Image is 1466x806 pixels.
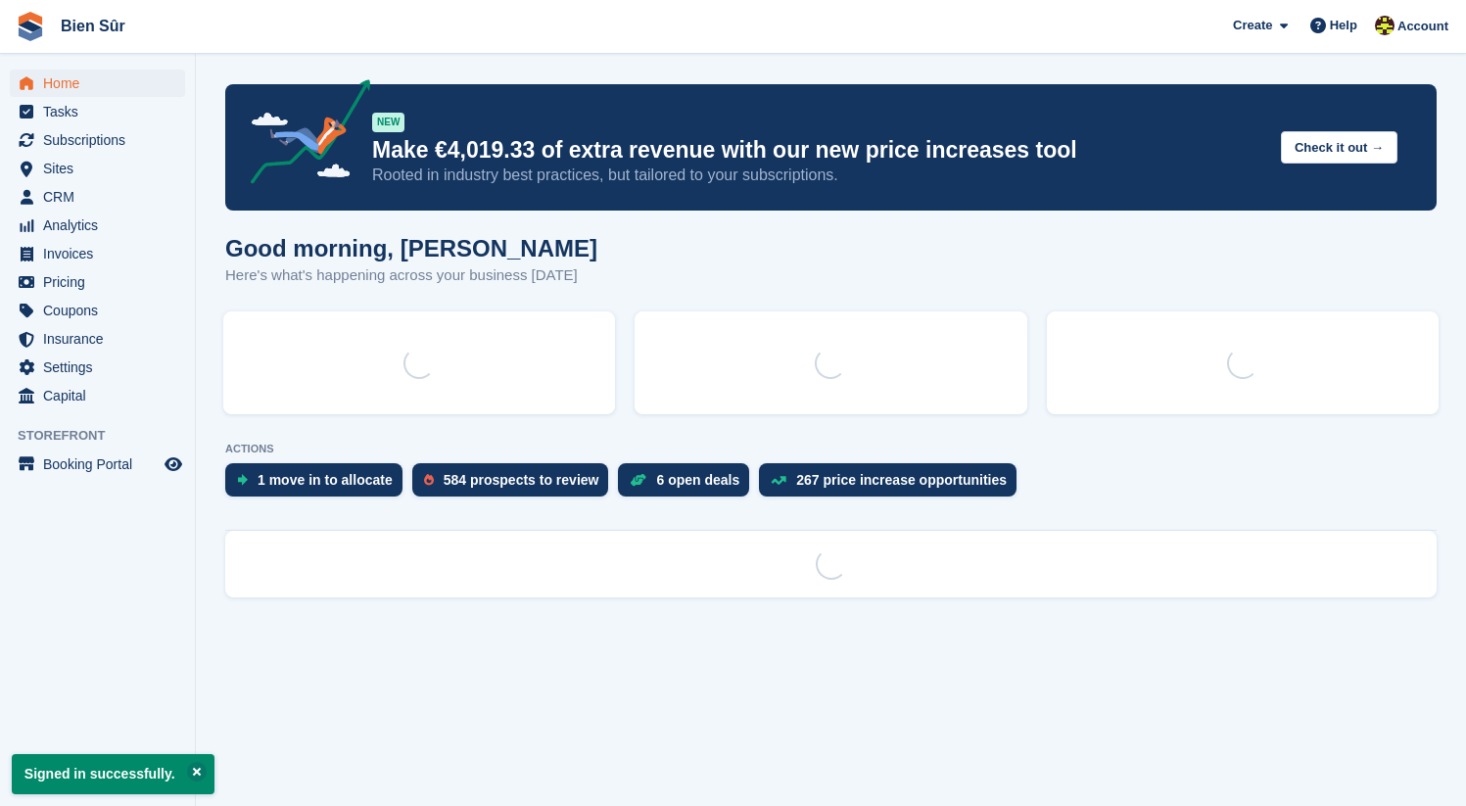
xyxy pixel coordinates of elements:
[43,183,161,211] span: CRM
[771,476,786,485] img: price_increase_opportunities-93ffe204e8149a01c8c9dc8f82e8f89637d9d84a8eef4429ea346261dce0b2c0.svg
[618,463,759,506] a: 6 open deals
[10,212,185,239] a: menu
[424,474,434,486] img: prospect-51fa495bee0391a8d652442698ab0144808aea92771e9ea1ae160a38d050c398.svg
[43,212,161,239] span: Analytics
[237,474,248,486] img: move_ins_to_allocate_icon-fdf77a2bb77ea45bf5b3d319d69a93e2d87916cf1d5bf7949dd705db3b84f3ca.svg
[10,183,185,211] a: menu
[10,325,185,353] a: menu
[10,268,185,296] a: menu
[43,70,161,97] span: Home
[16,12,45,41] img: stora-icon-8386f47178a22dfd0bd8f6a31ec36ba5ce8667c1dd55bd0f319d3a0aa187defe.svg
[12,754,214,794] p: Signed in successfully.
[43,325,161,353] span: Insurance
[225,235,597,261] h1: Good morning, [PERSON_NAME]
[759,463,1026,506] a: 267 price increase opportunities
[796,472,1007,488] div: 267 price increase opportunities
[372,165,1265,186] p: Rooted in industry best practices, but tailored to your subscriptions.
[43,268,161,296] span: Pricing
[444,472,599,488] div: 584 prospects to review
[258,472,393,488] div: 1 move in to allocate
[43,155,161,182] span: Sites
[43,98,161,125] span: Tasks
[43,240,161,267] span: Invoices
[1330,16,1357,35] span: Help
[1281,131,1397,164] button: Check it out →
[10,297,185,324] a: menu
[18,426,195,446] span: Storefront
[10,240,185,267] a: menu
[372,136,1265,165] p: Make €4,019.33 of extra revenue with our new price increases tool
[10,382,185,409] a: menu
[10,126,185,154] a: menu
[1375,16,1395,35] img: Marie Tran
[53,10,133,42] a: Bien Sûr
[412,463,619,506] a: 584 prospects to review
[10,155,185,182] a: menu
[10,98,185,125] a: menu
[43,382,161,409] span: Capital
[162,452,185,476] a: Preview store
[10,70,185,97] a: menu
[43,126,161,154] span: Subscriptions
[225,443,1437,455] p: ACTIONS
[1233,16,1272,35] span: Create
[10,450,185,478] a: menu
[225,264,597,287] p: Here's what's happening across your business [DATE]
[630,473,646,487] img: deal-1b604bf984904fb50ccaf53a9ad4b4a5d6e5aea283cecdc64d6e3604feb123c2.svg
[10,354,185,381] a: menu
[43,354,161,381] span: Settings
[234,79,371,191] img: price-adjustments-announcement-icon-8257ccfd72463d97f412b2fc003d46551f7dbcb40ab6d574587a9cd5c0d94...
[43,297,161,324] span: Coupons
[372,113,404,132] div: NEW
[225,463,412,506] a: 1 move in to allocate
[43,450,161,478] span: Booking Portal
[1397,17,1448,36] span: Account
[656,472,739,488] div: 6 open deals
